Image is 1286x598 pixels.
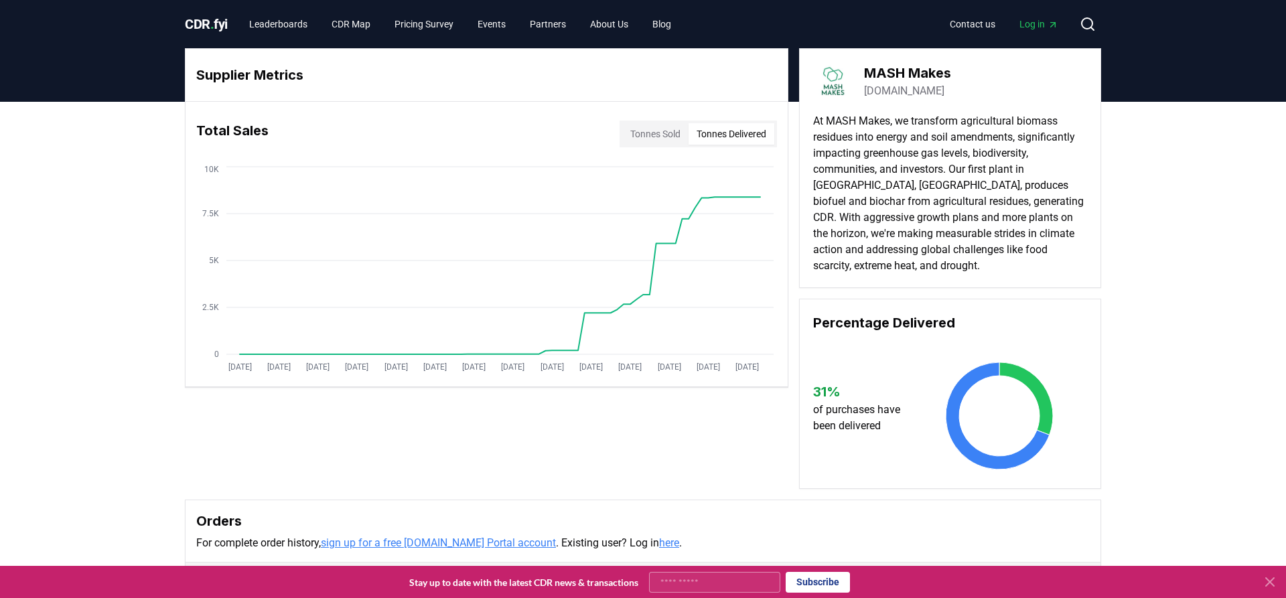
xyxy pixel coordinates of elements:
[579,12,639,36] a: About Us
[813,382,913,402] h3: 31 %
[185,15,228,33] a: CDR.fyi
[384,12,464,36] a: Pricing Survey
[658,362,681,372] tspan: [DATE]
[659,536,679,549] a: here
[196,65,777,85] h3: Supplier Metrics
[519,12,577,36] a: Partners
[541,362,564,372] tspan: [DATE]
[642,12,682,36] a: Blog
[423,362,447,372] tspan: [DATE]
[196,565,277,592] button: Purchaser
[238,12,682,36] nav: Main
[185,16,228,32] span: CDR fyi
[196,511,1090,531] h3: Orders
[813,62,851,100] img: MASH Makes-logo
[321,536,556,549] a: sign up for a free [DOMAIN_NAME] Portal account
[735,362,759,372] tspan: [DATE]
[267,362,291,372] tspan: [DATE]
[210,16,214,32] span: .
[496,565,583,592] button: Tonnes Sold
[813,313,1087,333] h3: Percentage Delivered
[501,362,524,372] tspan: [DATE]
[1009,12,1069,36] a: Log in
[196,121,269,147] h3: Total Sales
[813,402,913,434] p: of purchases have been delivered
[321,12,381,36] a: CDR Map
[306,362,330,372] tspan: [DATE]
[196,535,1090,551] p: For complete order history, . Existing user? Log in .
[813,113,1087,274] p: At MASH Makes, we transform agricultural biomass residues into energy and soil amendments, signif...
[202,209,219,218] tspan: 7.5K
[676,565,759,592] button: Order Date
[204,165,219,174] tspan: 10K
[579,362,603,372] tspan: [DATE]
[462,362,486,372] tspan: [DATE]
[345,362,368,372] tspan: [DATE]
[1019,17,1058,31] span: Log in
[939,12,1069,36] nav: Main
[689,123,774,145] button: Tonnes Delivered
[697,362,720,372] tspan: [DATE]
[228,362,252,372] tspan: [DATE]
[214,350,219,359] tspan: 0
[384,362,408,372] tspan: [DATE]
[209,256,219,265] tspan: 5K
[622,123,689,145] button: Tonnes Sold
[864,83,944,99] a: [DOMAIN_NAME]
[864,63,951,83] h3: MASH Makes
[618,362,642,372] tspan: [DATE]
[238,12,318,36] a: Leaderboards
[202,303,219,312] tspan: 2.5K
[939,12,1006,36] a: Contact us
[467,12,516,36] a: Events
